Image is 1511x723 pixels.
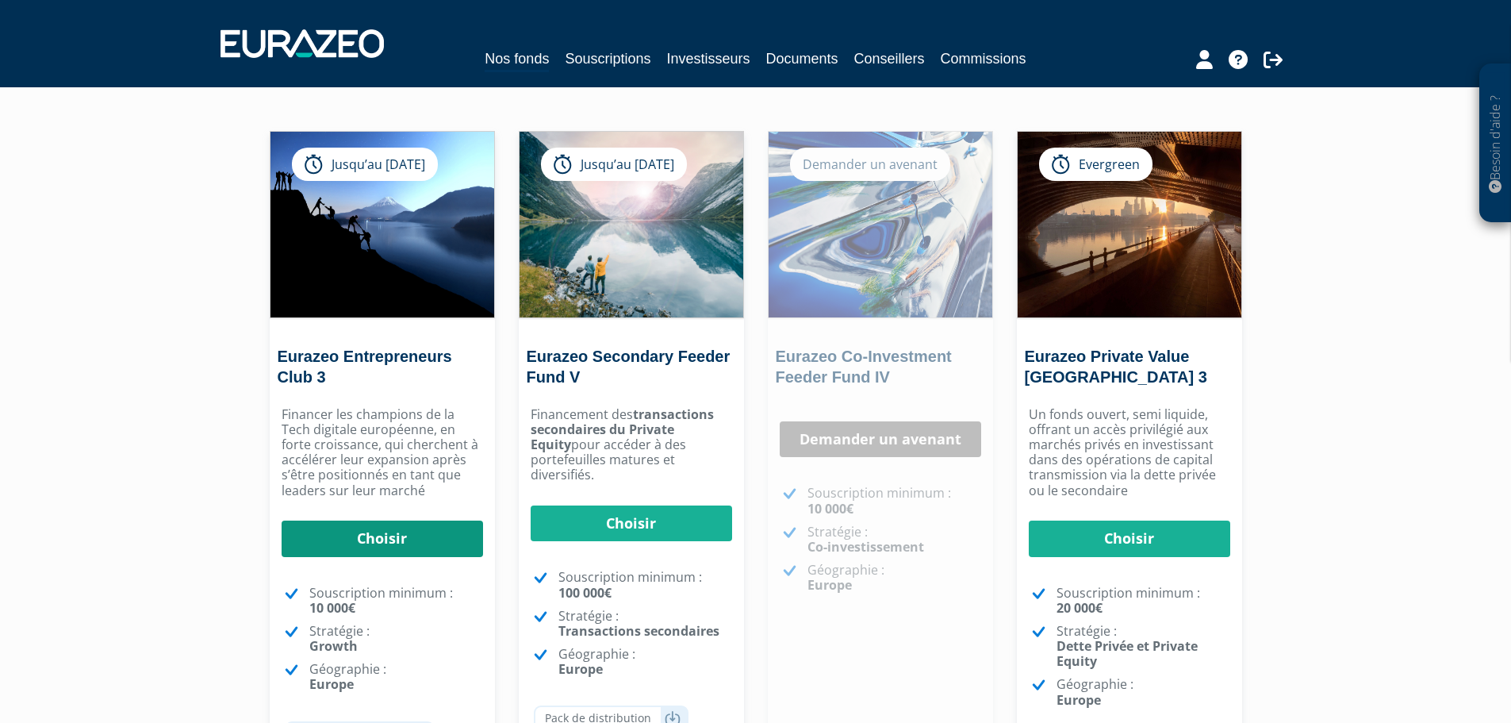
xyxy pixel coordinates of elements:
[1029,521,1230,557] a: Choisir
[1057,599,1103,617] strong: 20 000€
[309,662,483,692] p: Géographie :
[1018,132,1241,317] img: Eurazeo Private Value Europe 3
[776,348,952,386] a: Eurazeo Co-Investment Feeder Fund IV
[558,609,732,639] p: Stratégie :
[309,637,358,655] strong: Growth
[309,586,483,616] p: Souscription minimum :
[292,148,438,181] div: Jusqu’au [DATE]
[790,148,950,181] div: Demander un avenant
[221,29,384,58] img: 1732889491-logotype_eurazeo_blanc_rvb.png
[1057,586,1230,616] p: Souscription minimum :
[1057,677,1230,707] p: Géographie :
[531,506,732,542] a: Choisir
[766,48,838,70] a: Documents
[1057,691,1101,709] strong: Europe
[309,675,354,693] strong: Europe
[558,622,719,640] strong: Transactions secondaires
[769,132,992,317] img: Eurazeo Co-Investment Feeder Fund IV
[531,407,732,483] p: Financement des pour accéder à des portefeuilles matures et diversifiés.
[282,407,483,498] p: Financer les champions de la Tech digitale européenne, en forte croissance, qui cherchent à accél...
[309,624,483,654] p: Stratégie :
[541,148,687,181] div: Jusqu’au [DATE]
[1057,637,1198,670] strong: Dette Privée et Private Equity
[807,576,852,594] strong: Europe
[531,406,714,453] strong: transactions secondaires du Private Equity
[1057,624,1230,670] p: Stratégie :
[807,538,924,556] strong: Co-investissement
[527,348,731,386] a: Eurazeo Secondary Feeder Fund V
[309,599,355,617] strong: 10 000€
[485,48,549,72] a: Nos fonds
[941,48,1026,70] a: Commissions
[666,48,750,70] a: Investisseurs
[558,570,732,600] p: Souscription minimum :
[854,48,925,70] a: Conseillers
[282,521,483,557] a: Choisir
[270,132,494,317] img: Eurazeo Entrepreneurs Club 3
[807,525,981,555] p: Stratégie :
[780,421,981,458] a: Demander un avenant
[1039,148,1152,181] div: Evergreen
[558,660,603,678] strong: Europe
[520,132,743,317] img: Eurazeo Secondary Feeder Fund V
[1029,407,1230,498] p: Un fonds ouvert, semi liquide, offrant un accès privilégié aux marchés privés en investissant dan...
[1486,72,1505,215] p: Besoin d'aide ?
[278,348,452,386] a: Eurazeo Entrepreneurs Club 3
[1025,348,1207,386] a: Eurazeo Private Value [GEOGRAPHIC_DATA] 3
[565,48,650,70] a: Souscriptions
[558,584,612,602] strong: 100 000€
[807,563,981,593] p: Géographie :
[558,647,732,677] p: Géographie :
[807,500,853,517] strong: 10 000€
[807,486,981,516] p: Souscription minimum :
